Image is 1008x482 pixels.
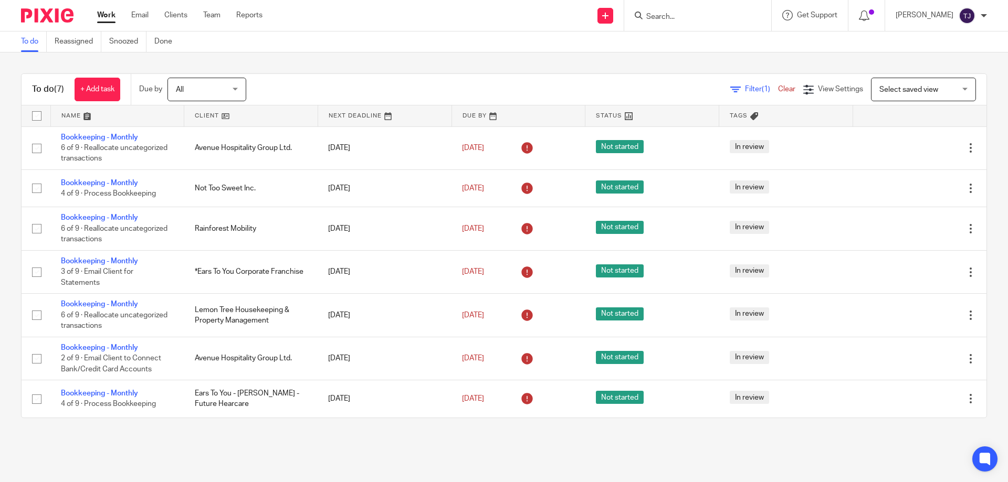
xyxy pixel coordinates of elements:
[61,144,167,163] span: 6 of 9 · Reallocate uncategorized transactions
[462,268,484,275] span: [DATE]
[61,268,133,286] span: 3 of 9 · Email Client for Statements
[184,380,318,417] td: Ears To You - [PERSON_NAME] - Future Hearcare
[109,31,146,52] a: Snoozed
[730,113,748,119] span: Tags
[462,395,484,402] span: [DATE]
[184,250,318,293] td: *Ears To You Corporate Franchise
[139,84,162,94] p: Due by
[318,337,451,380] td: [DATE]
[55,31,101,52] a: Reassigned
[61,179,138,187] a: Bookkeeping - Monthly
[21,8,73,23] img: Pixie
[61,214,138,221] a: Bookkeeping - Monthly
[164,10,187,20] a: Clients
[797,12,837,19] span: Get Support
[61,190,156,197] span: 4 of 9 · Process Bookkeeping
[318,126,451,169] td: [DATE]
[596,140,644,153] span: Not started
[730,221,769,234] span: In review
[596,391,644,404] span: Not started
[745,85,778,93] span: Filter
[318,169,451,207] td: [DATE]
[462,185,484,192] span: [DATE]
[176,86,184,93] span: All
[184,126,318,169] td: Avenue Hospitality Group Ltd.
[154,31,180,52] a: Done
[75,78,120,101] a: + Add task
[462,312,484,319] span: [DATE]
[61,390,138,397] a: Bookkeeping - Monthly
[596,307,644,320] span: Not started
[730,351,769,364] span: In review
[730,307,769,320] span: In review
[596,221,644,234] span: Not started
[184,169,318,207] td: Not Too Sweet Inc.
[596,180,644,194] span: Not started
[318,207,451,250] td: [DATE]
[184,294,318,337] td: Lemon Tree Housekeeping & Property Management
[959,7,975,24] img: svg%3E
[730,264,769,277] span: In review
[203,10,220,20] a: Team
[61,225,167,243] span: 6 of 9 · Reallocate uncategorized transactions
[61,344,138,351] a: Bookkeeping - Monthly
[762,85,770,93] span: (1)
[97,10,115,20] a: Work
[818,85,863,93] span: View Settings
[61,401,156,408] span: 4 of 9 · Process Bookkeeping
[21,31,47,52] a: To do
[462,225,484,232] span: [DATE]
[730,180,769,194] span: In review
[54,85,64,93] span: (7)
[61,312,167,330] span: 6 of 9 · Reallocate uncategorized transactions
[730,140,769,153] span: In review
[61,258,138,265] a: Bookkeeping - Monthly
[61,134,138,141] a: Bookkeeping - Monthly
[131,10,149,20] a: Email
[596,351,644,364] span: Not started
[596,264,644,277] span: Not started
[184,337,318,380] td: Avenue Hospitality Group Ltd.
[184,207,318,250] td: Rainforest Mobility
[318,294,451,337] td: [DATE]
[462,355,484,362] span: [DATE]
[896,10,953,20] p: [PERSON_NAME]
[318,250,451,293] td: [DATE]
[462,144,484,152] span: [DATE]
[730,391,769,404] span: In review
[879,86,938,93] span: Select saved view
[61,301,138,308] a: Bookkeeping - Monthly
[778,85,795,93] a: Clear
[32,84,64,95] h1: To do
[61,355,161,373] span: 2 of 9 · Email Client to Connect Bank/Credit Card Accounts
[236,10,262,20] a: Reports
[318,380,451,417] td: [DATE]
[645,13,740,22] input: Search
